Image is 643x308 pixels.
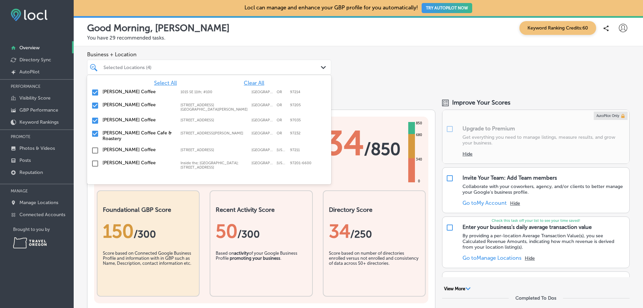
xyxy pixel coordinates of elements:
[216,251,306,284] div: Based on of your Google Business Profile .
[462,224,592,230] div: Enter your business's daily average transaction value
[415,157,423,162] div: 340
[237,228,260,240] span: /300
[19,45,40,51] p: Overview
[290,118,301,122] label: 97035
[290,103,301,112] label: 97205
[216,220,306,242] div: 50
[102,89,174,95] label: Roseline Coffee
[19,95,51,101] p: Visibility Score
[13,237,47,248] img: Travel Oregon
[442,219,629,223] p: Check this task off your list to see your time saved!
[252,118,273,122] label: Lake Oswego
[230,256,280,261] b: promoting your business
[181,131,248,135] label: 321 Northeast Davis Street
[102,102,174,108] label: Roseline Coffee
[277,90,287,94] label: OR
[252,131,273,135] label: Portland
[216,206,306,213] h2: Recent Activity Score
[181,103,248,112] label: 813 SW Alder St; Woodlark Hotel
[154,80,177,86] span: Select All
[329,251,420,284] div: Score based on number of directories enrolled versus not enrolled and consistency of data across ...
[364,139,401,159] span: / 850
[462,200,507,206] a: Go toMy Account
[11,9,48,21] img: fda3e92497d09a02dc62c9cd864e3231.png
[442,286,473,292] button: View More
[102,160,174,166] label: Roseline Coffee
[277,118,287,122] label: OR
[102,117,174,123] label: Roseline Coffee
[103,206,194,213] h2: Foundational GBP Score
[87,51,331,58] span: Business + Location
[462,255,521,261] a: Go toManage Locations
[510,200,520,206] button: Hide
[417,179,421,184] div: 0
[252,103,273,112] label: Portland
[277,131,287,135] label: OR
[19,212,65,218] p: Connected Accounts
[252,90,273,94] label: Portland
[19,145,55,151] p: Photos & Videos
[19,200,58,205] p: Manage Locations
[87,35,630,41] p: You have 29 recommended tasks.
[19,170,43,175] p: Reputation
[134,228,156,240] span: / 300
[519,21,596,35] span: Keyword Ranking Credits: 60
[181,90,248,94] label: 1015 SE 11th; #100
[290,90,300,94] label: 97214
[462,151,473,157] button: Hide
[19,57,51,63] p: Directory Sync
[525,255,535,261] button: Hide
[515,295,556,301] div: Completed To Dos
[102,130,174,141] label: Roseline Coffee Cafe & Roastery
[103,64,321,70] div: Selected Locations (4)
[462,184,626,195] p: Collaborate with your coworkers, agency, and/or clients to better manage your Google's business p...
[181,161,248,170] label: Inside the; KOIN Center; 222 Southwest Columbia Street # 1400
[103,220,194,242] div: 150
[305,123,364,164] span: 234
[277,161,287,170] label: Oregon
[234,251,249,256] b: activity
[415,132,423,138] div: 680
[244,80,264,86] span: Clear All
[350,228,372,240] span: /250
[452,99,510,106] span: Improve Your Scores
[252,161,273,170] label: Portland
[290,131,300,135] label: 97232
[329,220,420,242] div: 34
[87,22,229,34] p: Good Morning, [PERSON_NAME]
[329,206,420,213] h2: Directory Score
[19,107,58,113] p: GBP Performance
[181,148,248,152] label: 1725 Northeast Alberta Street
[415,121,423,126] div: 850
[290,161,311,170] label: 97201-6600
[277,148,287,152] label: Oregon
[103,251,194,284] div: Score based on Connected Google Business Profile and information with in GBP such as Name, Descri...
[422,3,472,13] button: TRY AUTOPILOT NOW
[19,119,59,125] p: Keyword Rankings
[13,227,74,232] p: Brought to you by
[462,175,557,181] div: Invite Your Team: Add Team members
[181,118,248,122] label: 16398 Boones Ferry Rd
[462,233,626,250] p: By providing a per-location Average Transaction Value(s), you see Calculated Revenue Amounts, ind...
[19,69,40,75] p: AutoPilot
[102,147,174,152] label: Roseline Coffee
[290,148,300,152] label: 97211
[19,158,31,163] p: Posts
[252,148,273,152] label: Portland
[277,103,287,112] label: OR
